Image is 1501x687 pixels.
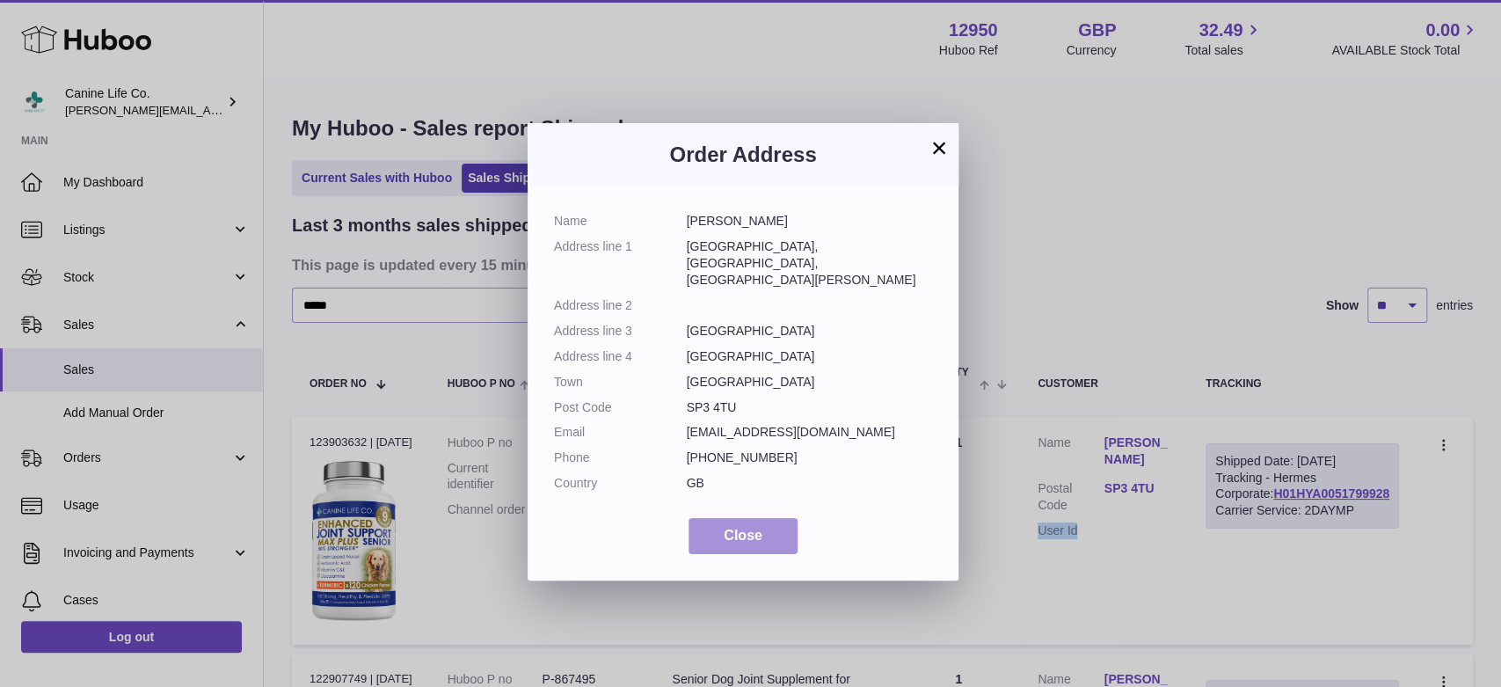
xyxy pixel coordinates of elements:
[687,213,933,230] dd: [PERSON_NAME]
[687,475,933,492] dd: GB
[687,323,933,340] dd: [GEOGRAPHIC_DATA]
[554,475,687,492] dt: Country
[724,528,762,543] span: Close
[554,399,687,416] dt: Post Code
[554,297,687,314] dt: Address line 2
[554,213,687,230] dt: Name
[554,238,687,289] dt: Address line 1
[687,449,933,466] dd: [PHONE_NUMBER]
[554,141,932,169] h3: Order Address
[554,449,687,466] dt: Phone
[687,348,933,365] dd: [GEOGRAPHIC_DATA]
[554,348,687,365] dt: Address line 4
[554,374,687,391] dt: Town
[929,137,950,158] button: ×
[687,238,933,289] dd: [GEOGRAPHIC_DATA], [GEOGRAPHIC_DATA], [GEOGRAPHIC_DATA][PERSON_NAME]
[554,424,687,441] dt: Email
[687,424,933,441] dd: [EMAIL_ADDRESS][DOMAIN_NAME]
[687,374,933,391] dd: [GEOGRAPHIC_DATA]
[689,518,798,554] button: Close
[554,323,687,340] dt: Address line 3
[687,399,933,416] dd: SP3 4TU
